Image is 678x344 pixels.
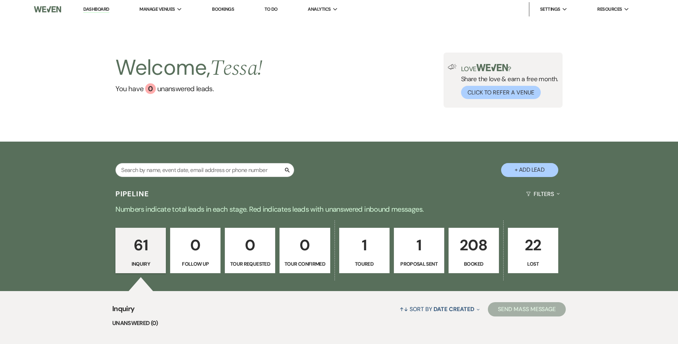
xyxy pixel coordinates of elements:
a: Bookings [212,6,234,12]
a: 22Lost [508,228,558,274]
img: weven-logo-green.svg [476,64,508,71]
p: 208 [453,233,494,257]
button: Click to Refer a Venue [461,86,541,99]
p: 1 [399,233,440,257]
p: 1 [344,233,385,257]
p: Booked [453,260,494,268]
button: + Add Lead [501,163,558,177]
p: Lost [513,260,554,268]
a: 0Follow Up [170,228,221,274]
div: Share the love & earn a free month. [457,64,558,99]
p: 0 [175,233,216,257]
span: Resources [597,6,622,13]
p: Follow Up [175,260,216,268]
a: 1Proposal Sent [394,228,444,274]
button: Sort By Date Created [397,300,482,319]
span: Analytics [308,6,331,13]
a: 61Inquiry [115,228,166,274]
p: Proposal Sent [399,260,440,268]
span: Manage Venues [139,6,175,13]
a: Dashboard [83,6,109,13]
p: Tour Requested [229,260,271,268]
p: Toured [344,260,385,268]
img: Weven Logo [34,2,61,17]
a: To Do [264,6,278,12]
p: 22 [513,233,554,257]
div: 0 [145,83,156,94]
p: Numbers indicate total leads in each stage. Red indicates leads with unanswered inbound messages. [82,203,597,215]
a: 0Tour Requested [225,228,275,274]
p: Inquiry [120,260,161,268]
button: Send Mass Message [488,302,566,316]
button: Filters [523,185,562,203]
span: Settings [540,6,560,13]
input: Search by name, event date, email address or phone number [115,163,294,177]
a: 0Tour Confirmed [279,228,330,274]
span: Tessa ! [210,52,262,85]
a: 208Booked [449,228,499,274]
p: Love ? [461,64,558,72]
a: 1Toured [339,228,390,274]
h3: Pipeline [115,189,149,199]
p: 61 [120,233,161,257]
span: Inquiry [112,303,135,319]
p: 0 [284,233,325,257]
h2: Welcome, [115,53,262,83]
img: loud-speaker-illustration.svg [448,64,457,70]
a: You have 0 unanswered leads. [115,83,262,94]
p: Tour Confirmed [284,260,325,268]
span: Date Created [434,305,474,313]
li: Unanswered (0) [112,319,566,328]
span: ↑↓ [400,305,408,313]
p: 0 [229,233,271,257]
